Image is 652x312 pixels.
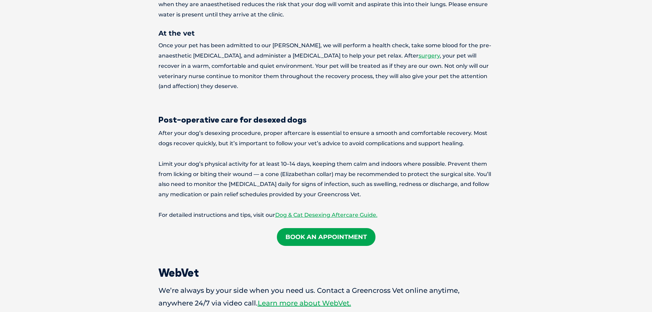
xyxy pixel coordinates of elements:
[419,52,440,59] a: surgery
[158,128,494,149] p: After your dog’s desexing procedure, proper aftercare is essential to ensure a smooth and comfort...
[158,159,494,200] p: Limit your dog’s physical activity for at least 10–14 days, keeping them calm and indoors where p...
[158,267,494,278] h2: WebVet
[158,40,494,91] p: Once your pet has been admitted to our [PERSON_NAME], we will perform a health check, take some b...
[158,284,494,310] p: We’re always by your side when you need us. Contact a Greencross Vet online anytime, anywhere 24/...
[275,212,378,218] a: Dog & Cat Desexing Aftercare Guide.
[277,228,375,246] a: Book an Appointment
[258,299,351,307] a: Learn more about WebVet.
[158,30,494,37] h4: At the vet
[158,115,494,124] h3: Post-operative care for desexed dogs
[158,210,494,220] p: For detailed instructions and tips, visit our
